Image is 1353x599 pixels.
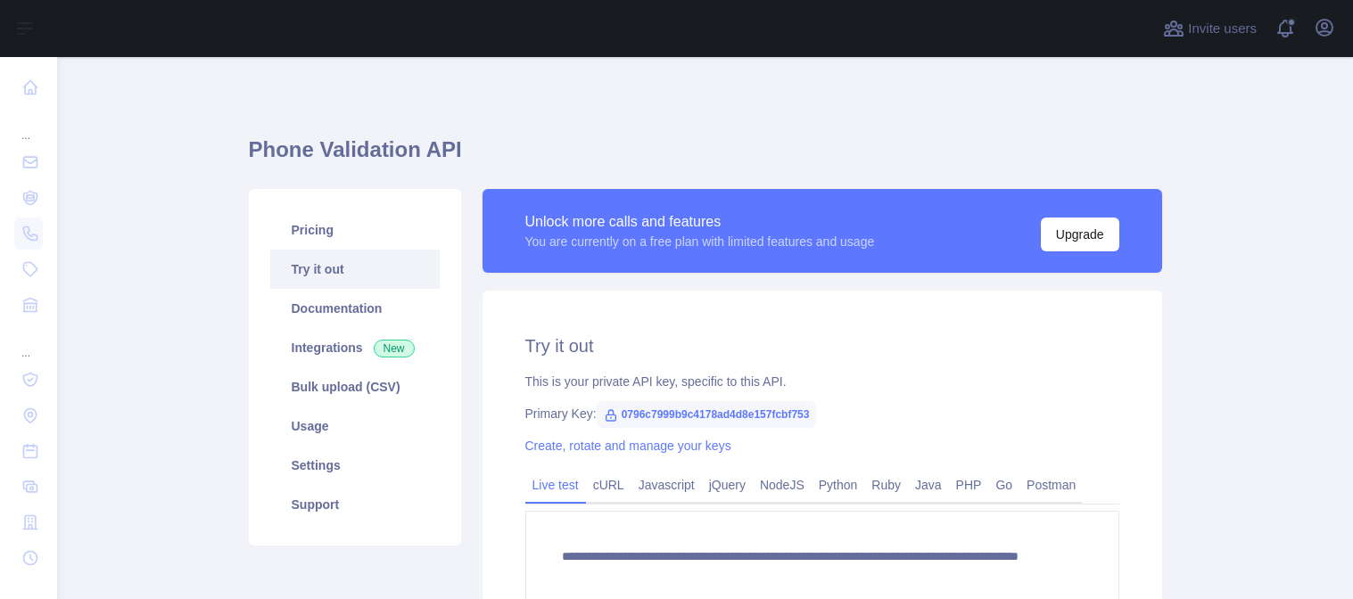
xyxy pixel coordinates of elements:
a: Settings [270,446,440,485]
a: Usage [270,406,440,446]
div: ... [14,107,43,143]
a: Try it out [270,250,440,289]
div: Primary Key: [525,405,1119,423]
div: This is your private API key, specific to this API. [525,373,1119,390]
div: Unlock more calls and features [525,211,875,233]
a: Pricing [270,210,440,250]
a: Python [812,471,865,499]
button: Upgrade [1041,217,1119,251]
a: PHP [949,471,989,499]
button: Invite users [1159,14,1260,43]
a: cURL [586,471,631,499]
a: Support [270,485,440,524]
h1: Phone Validation API [249,135,1162,178]
h2: Try it out [525,333,1119,358]
span: Invite users [1188,19,1257,39]
a: Integrations New [270,328,440,367]
a: Live test [525,471,586,499]
div: You are currently on a free plan with limited features and usage [525,233,875,250]
a: NodeJS [753,471,812,499]
a: Postman [1019,471,1083,499]
a: Javascript [631,471,702,499]
a: Bulk upload (CSV) [270,367,440,406]
a: Ruby [864,471,908,499]
a: jQuery [702,471,753,499]
div: ... [14,324,43,360]
a: Java [908,471,949,499]
a: Go [988,471,1019,499]
a: Documentation [270,289,440,328]
span: 0796c7999b9c4178ad4d8e157fcbf753 [597,401,817,428]
span: New [374,340,415,357]
a: Create, rotate and manage your keys [525,439,731,453]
